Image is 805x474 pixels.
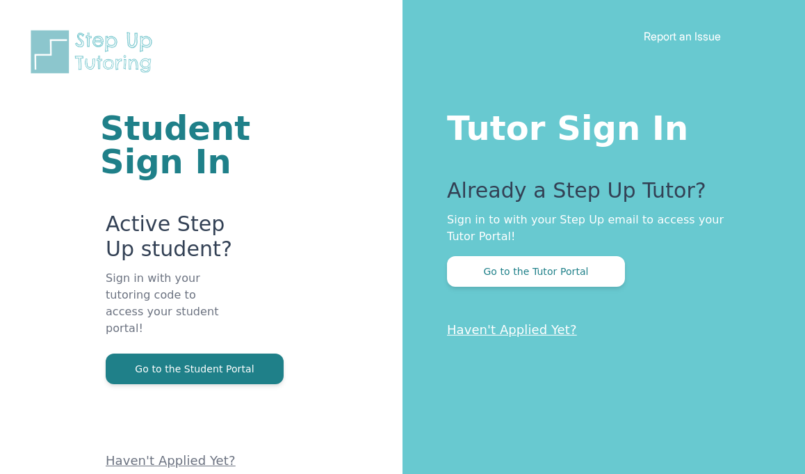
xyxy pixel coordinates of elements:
[447,256,625,287] button: Go to the Tutor Portal
[106,354,284,384] button: Go to the Student Portal
[106,362,284,375] a: Go to the Student Portal
[447,322,577,337] a: Haven't Applied Yet?
[447,178,749,212] p: Already a Step Up Tutor?
[447,212,749,245] p: Sign in to with your Step Up email to access your Tutor Portal!
[447,264,625,278] a: Go to the Tutor Portal
[447,106,749,145] h1: Tutor Sign In
[106,212,236,270] p: Active Step Up student?
[28,28,161,76] img: Step Up Tutoring horizontal logo
[106,270,236,354] p: Sign in with your tutoring code to access your student portal!
[100,111,236,178] h1: Student Sign In
[106,453,236,468] a: Haven't Applied Yet?
[644,29,721,43] a: Report an Issue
